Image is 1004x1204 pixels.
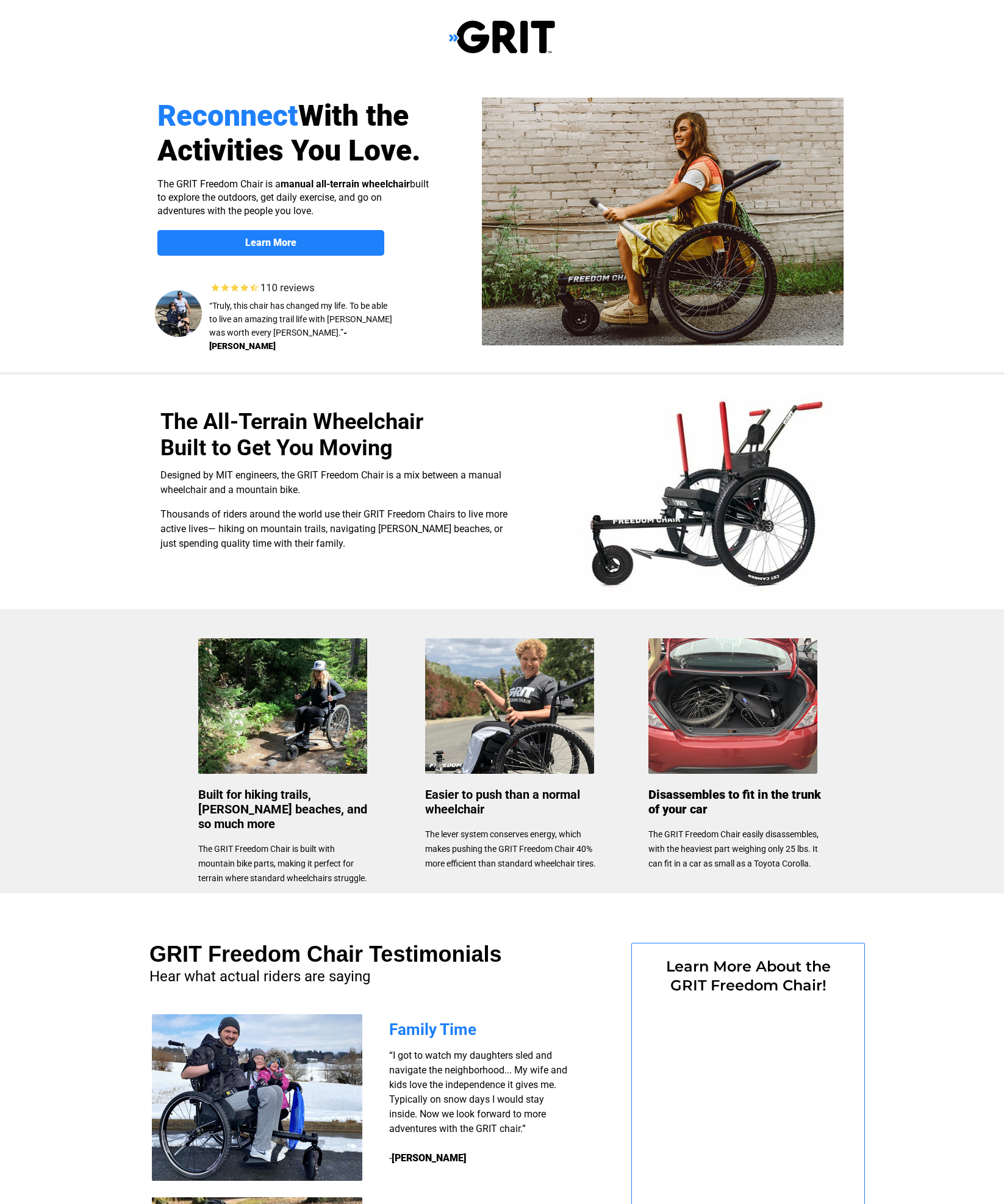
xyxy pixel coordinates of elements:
[160,409,423,461] span: The All-Terrain Wheelchair Built to Get You Moving
[648,787,821,816] span: Disassembles to fit in the trunk of your car
[666,957,831,994] span: Learn More About the GRIT Freedom Chair!
[160,469,501,496] span: Designed by MIT engineers, the GRIT Freedom Chair is a mix between a manual wheelchair and a moun...
[245,237,296,248] strong: Learn More
[425,829,596,868] span: The lever system conserves energy, which makes pushing the GRIT Freedom Chair 40% more efficient ...
[389,1050,567,1164] span: “I got to watch my daughters sled and navigate the neighborhood... My wife and kids love the inde...
[389,1020,476,1039] span: Family Time
[209,301,392,337] span: “Truly, this chair has changed my life. To be able to live an amazing trail life with [PERSON_NAM...
[149,968,370,985] span: Hear what actual riders are saying
[160,508,507,549] span: Thousands of riders around the world use their GRIT Freedom Chairs to live more active lives— hik...
[157,98,298,133] span: Reconnect
[157,230,384,256] a: Learn More
[648,829,819,868] span: The GRIT Freedom Chair easily disassembles, with the heaviest part weighing only 25 lbs. It can f...
[425,787,580,816] span: Easier to push than a normal wheelchair
[281,178,410,190] strong: manual all-terrain wheelchair
[392,1152,467,1164] strong: [PERSON_NAME]
[298,98,409,133] span: With the
[157,133,421,168] span: Activities You Love.
[157,178,429,217] span: The GRIT Freedom Chair is a built to explore the outdoors, get daily exercise, and go on adventur...
[198,787,367,831] span: Built for hiking trails, [PERSON_NAME] beaches, and so much more
[198,844,367,883] span: The GRIT Freedom Chair is built with mountain bike parts, making it perfect for terrain where sta...
[149,942,501,967] span: GRIT Freedom Chair Testimonials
